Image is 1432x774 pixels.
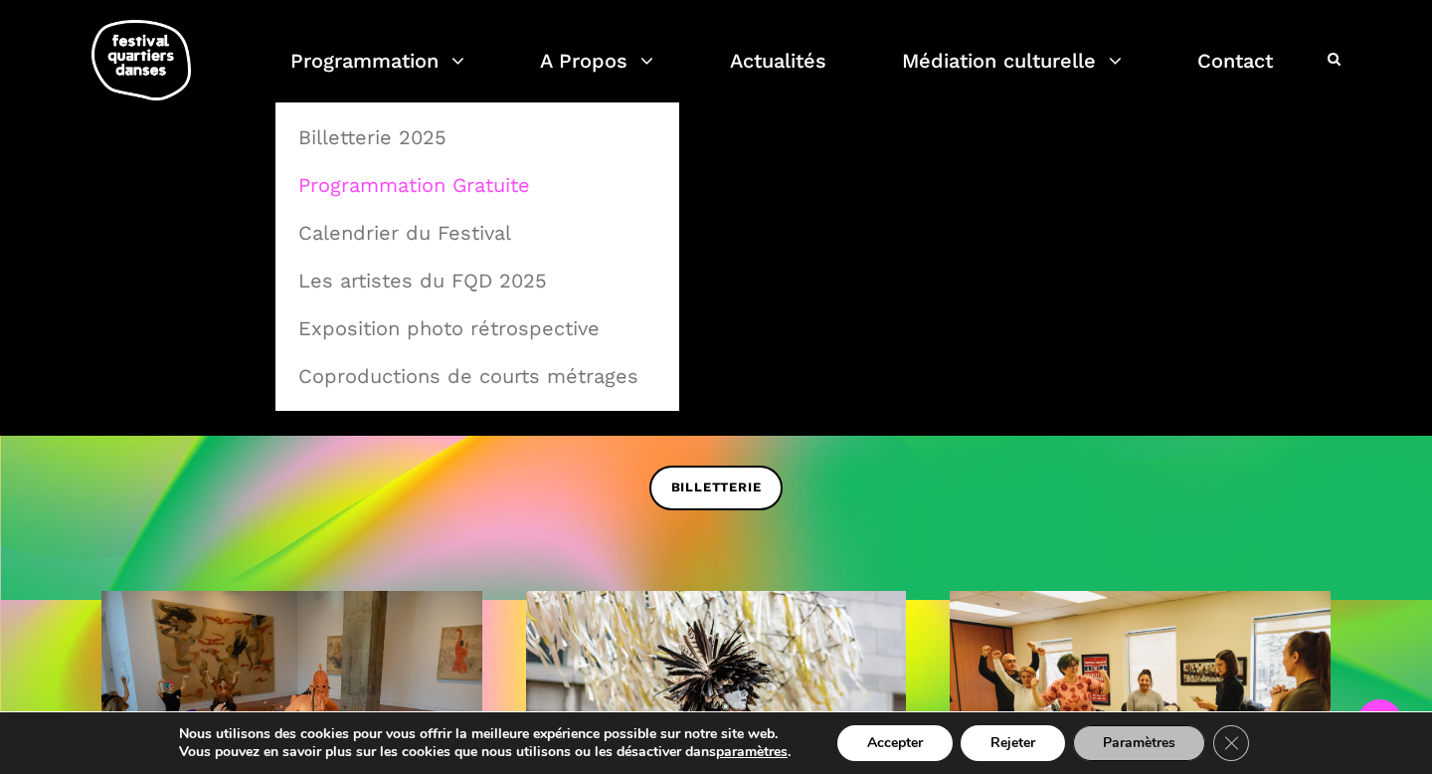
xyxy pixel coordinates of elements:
span: BILLETTERIE [671,478,762,498]
a: Actualités [730,44,826,102]
a: Programmation [290,44,464,102]
a: Billetterie 2025 [286,114,668,160]
button: paramètres [716,743,788,761]
a: Coproductions de courts métrages [286,353,668,399]
a: Médiation culturelle [902,44,1122,102]
p: Nous utilisons des cookies pour vous offrir la meilleure expérience possible sur notre site web. [179,725,791,743]
img: logo-fqd-med [91,20,191,100]
button: Paramètres [1073,725,1205,761]
a: Calendrier du Festival [286,210,668,256]
a: A Propos [540,44,653,102]
p: Vous pouvez en savoir plus sur les cookies que nous utilisons ou les désactiver dans . [179,743,791,761]
a: Les artistes du FQD 2025 [286,258,668,303]
button: Rejeter [961,725,1065,761]
a: Programmation Gratuite [286,162,668,208]
a: Exposition photo rétrospective [286,305,668,351]
button: Close GDPR Cookie Banner [1213,725,1249,761]
a: BILLETTERIE [649,466,784,510]
button: Accepter [837,725,953,761]
a: Contact [1197,44,1273,102]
